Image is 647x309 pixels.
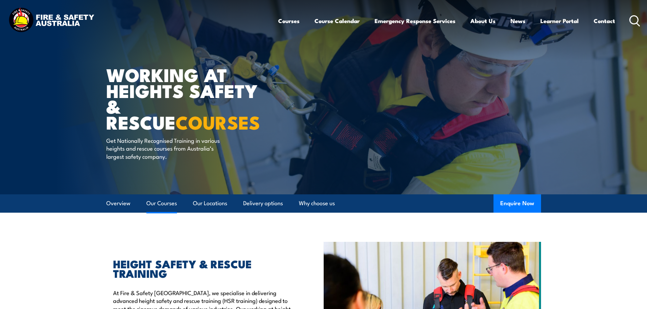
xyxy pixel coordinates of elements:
strong: COURSES [176,108,260,136]
a: Our Courses [146,194,177,212]
a: Learner Portal [540,12,579,30]
a: About Us [470,12,496,30]
a: Courses [278,12,300,30]
a: Overview [106,194,130,212]
a: Delivery options [243,194,283,212]
a: Why choose us [299,194,335,212]
h2: HEIGHT SAFETY & RESCUE TRAINING [113,259,292,278]
a: Our Locations [193,194,227,212]
p: Get Nationally Recognised Training in various heights and rescue courses from Australia’s largest... [106,136,230,160]
h1: WORKING AT HEIGHTS SAFETY & RESCUE [106,66,274,130]
a: Emergency Response Services [375,12,455,30]
button: Enquire Now [493,194,541,213]
a: News [510,12,525,30]
a: Contact [594,12,615,30]
a: Course Calendar [314,12,360,30]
